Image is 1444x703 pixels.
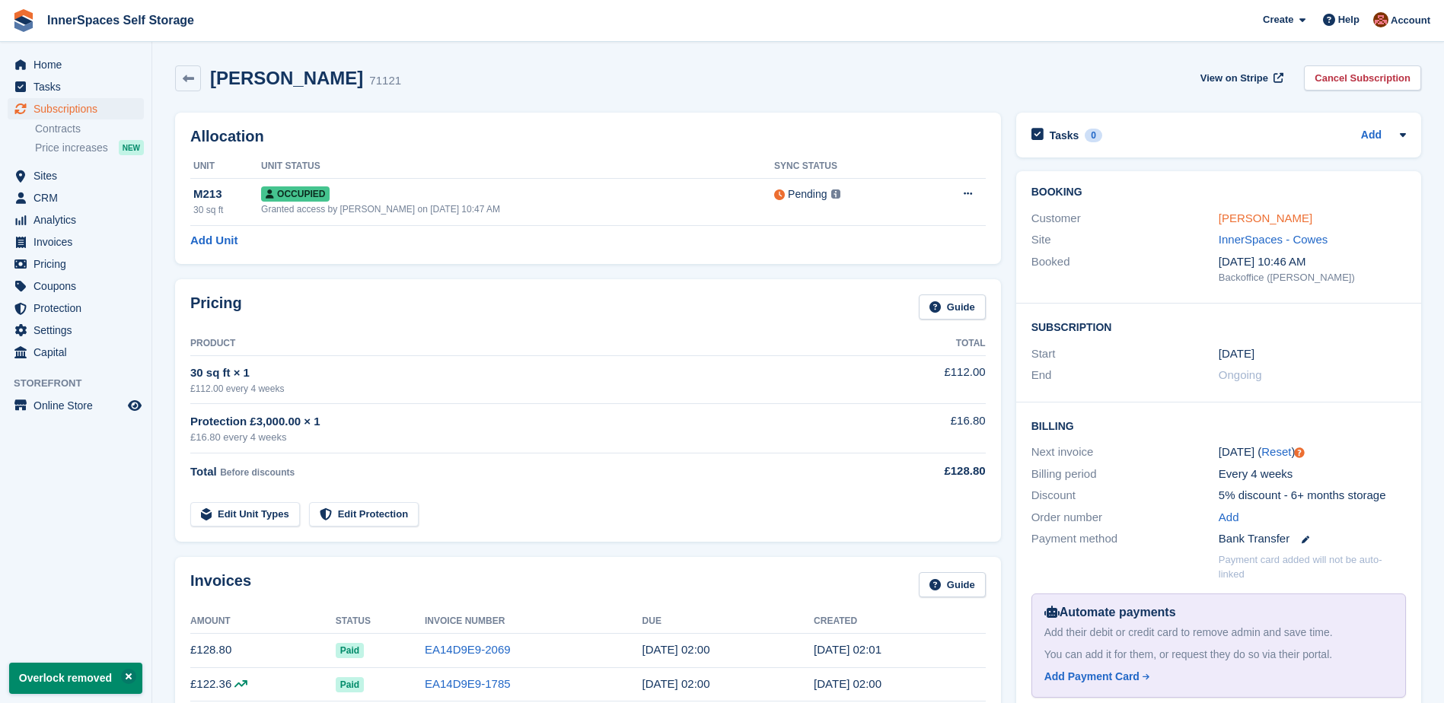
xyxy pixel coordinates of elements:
[33,76,125,97] span: Tasks
[1031,487,1219,504] div: Discount
[814,643,881,656] time: 2025-08-21 01:01:03 UTC
[1263,12,1293,27] span: Create
[642,677,710,690] time: 2025-07-25 01:00:00 UTC
[190,232,237,250] a: Add Unit
[425,609,642,634] th: Invoice Number
[369,72,401,90] div: 71121
[8,76,144,97] a: menu
[33,165,125,186] span: Sites
[261,154,774,179] th: Unit Status
[190,364,864,382] div: 30 sq ft × 1
[33,98,125,119] span: Subscriptions
[190,154,261,179] th: Unit
[336,643,364,658] span: Paid
[193,186,261,203] div: M213
[425,677,511,690] a: EA14D9E9-1785
[1219,552,1406,582] p: Payment card added will not be auto-linked
[8,209,144,231] a: menu
[642,643,710,656] time: 2025-08-22 01:00:00 UTC
[8,187,144,208] a: menu
[1219,368,1262,381] span: Ongoing
[1031,530,1219,548] div: Payment method
[788,186,827,202] div: Pending
[1044,603,1393,622] div: Automate payments
[8,98,144,119] a: menu
[814,677,881,690] time: 2025-07-24 01:00:43 UTC
[126,396,144,415] a: Preview store
[1050,129,1079,142] h2: Tasks
[33,54,125,75] span: Home
[190,430,864,445] div: £16.80 every 4 weeks
[261,202,774,216] div: Granted access by [PERSON_NAME] on [DATE] 10:47 AM
[190,465,217,478] span: Total
[1219,509,1239,526] a: Add
[774,154,917,179] th: Sync Status
[1031,210,1219,227] div: Customer
[864,355,986,403] td: £112.00
[1194,65,1286,91] a: View on Stripe
[33,395,125,416] span: Online Store
[33,297,125,319] span: Protection
[8,342,144,363] a: menu
[190,332,864,356] th: Product
[190,572,251,597] h2: Invoices
[1085,129,1102,142] div: 0
[33,275,125,297] span: Coupons
[190,382,864,396] div: £112.00 every 4 weeks
[190,667,336,701] td: £122.36
[814,609,986,634] th: Created
[1219,212,1312,224] a: [PERSON_NAME]
[193,203,261,217] div: 30 sq ft
[1293,446,1306,460] div: Tooltip anchor
[831,189,840,199] img: icon-info-grey-7440780725fd019a000dd9b08b2336e03edf1995a4989e88bcd33f0948082b44.svg
[35,122,144,136] a: Contracts
[336,609,425,634] th: Status
[864,463,986,480] div: £128.80
[8,231,144,253] a: menu
[1031,418,1406,433] h2: Billing
[642,609,814,634] th: Due
[210,68,363,88] h2: [PERSON_NAME]
[1373,12,1388,27] img: Abby Tilley
[14,376,151,391] span: Storefront
[864,332,986,356] th: Total
[33,342,125,363] span: Capital
[190,128,986,145] h2: Allocation
[119,140,144,155] div: NEW
[8,54,144,75] a: menu
[919,572,986,597] a: Guide
[1219,253,1406,271] div: [DATE] 10:46 AM
[8,275,144,297] a: menu
[336,677,364,692] span: Paid
[35,141,108,155] span: Price increases
[33,187,125,208] span: CRM
[1031,444,1219,461] div: Next invoice
[1219,466,1406,483] div: Every 4 weeks
[1031,186,1406,199] h2: Booking
[33,231,125,253] span: Invoices
[190,633,336,667] td: £128.80
[1200,71,1268,86] span: View on Stripe
[33,209,125,231] span: Analytics
[1304,65,1421,91] a: Cancel Subscription
[1391,13,1430,28] span: Account
[33,253,125,275] span: Pricing
[1031,345,1219,363] div: Start
[1219,270,1406,285] div: Backoffice ([PERSON_NAME])
[1261,445,1291,458] a: Reset
[1031,367,1219,384] div: End
[8,253,144,275] a: menu
[1219,487,1406,504] div: 5% discount - 6+ months storage
[1219,233,1328,246] a: InnerSpaces - Cowes
[425,643,511,656] a: EA14D9E9-2069
[1338,12,1360,27] span: Help
[1219,530,1406,548] div: Bank Transfer
[1044,669,1387,685] a: Add Payment Card
[33,320,125,341] span: Settings
[190,609,336,634] th: Amount
[1044,647,1393,663] div: You can add it for them, or request they do so via their portal.
[1031,253,1219,285] div: Booked
[864,404,986,453] td: £16.80
[12,9,35,32] img: stora-icon-8386f47178a22dfd0bd8f6a31ec36ba5ce8667c1dd55bd0f319d3a0aa187defe.svg
[1031,231,1219,249] div: Site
